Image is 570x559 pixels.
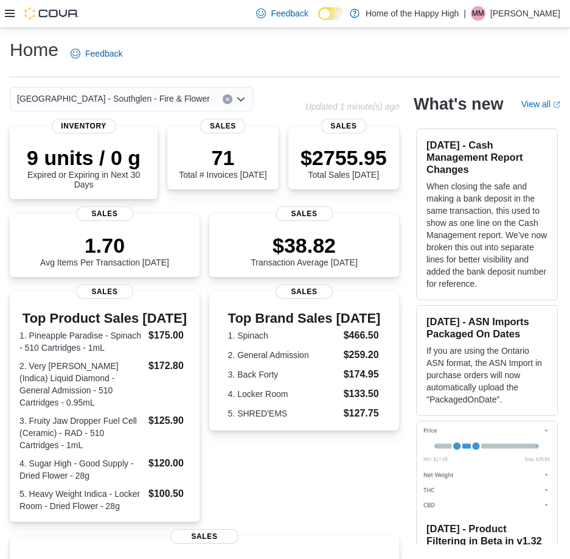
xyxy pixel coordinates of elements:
[179,146,266,180] div: Total # Invoices [DATE]
[148,328,190,343] dd: $175.00
[19,146,148,189] div: Expired or Expiring in Next 30 Days
[426,139,547,175] h3: [DATE] - Cash Management Report Changes
[426,522,547,547] h3: [DATE] - Product Filtering in Beta in v1.32
[19,329,144,354] dt: 1. Pineapple Paradise - Spinach - 510 Cartridges - 1mL
[344,348,381,362] dd: $259.20
[170,529,238,544] span: Sales
[321,119,366,133] span: Sales
[301,146,387,180] div: Total Sales [DATE]
[200,119,246,133] span: Sales
[148,456,190,471] dd: $120.00
[301,146,387,170] p: $2755.95
[276,284,333,299] span: Sales
[553,101,560,108] svg: External link
[228,388,339,400] dt: 4. Locker Room
[85,47,122,60] span: Feedback
[426,345,547,406] p: If you are using the Ontario ASN format, the ASN Import in purchase orders will now automatically...
[344,406,381,421] dd: $127.75
[228,407,339,420] dt: 5. SHRED'EMS
[305,102,399,111] p: Updated 1 minute(s) ago
[366,6,459,21] p: Home of the Happy High
[228,368,339,381] dt: 3. Back Forty
[24,7,79,19] img: Cova
[19,311,190,326] h3: Top Product Sales [DATE]
[344,367,381,382] dd: $174.95
[276,206,333,221] span: Sales
[179,146,266,170] p: 71
[490,6,560,21] p: [PERSON_NAME]
[464,6,466,21] p: |
[76,206,133,221] span: Sales
[251,233,358,267] div: Transaction Average [DATE]
[344,387,381,401] dd: $133.50
[426,315,547,340] h3: [DATE] - ASN Imports Packaged On Dates
[40,233,169,267] div: Avg Items Per Transaction [DATE]
[228,349,339,361] dt: 2. General Admission
[472,6,484,21] span: MM
[40,233,169,258] p: 1.70
[228,329,339,342] dt: 1. Spinach
[236,94,246,104] button: Open list of options
[318,7,344,20] input: Dark Mode
[76,284,133,299] span: Sales
[148,413,190,428] dd: $125.90
[10,38,58,62] h1: Home
[426,180,547,290] p: When closing the safe and making a bank deposit in the same transaction, this used to show as one...
[223,94,232,104] button: Clear input
[51,119,116,133] span: Inventory
[228,311,381,326] h3: Top Brand Sales [DATE]
[19,146,148,170] p: 9 units / 0 g
[521,99,560,109] a: View allExternal link
[414,94,503,114] h2: What's new
[471,6,485,21] div: Matthew Masnyk
[19,488,144,512] dt: 5. Heavy Weight Indica - Locker Room - Dried Flower - 28g
[19,415,144,451] dt: 3. Fruity Jaw Dropper Fuel Cell (Ceramic) - RAD - 510 Cartridges - 1mL
[271,7,308,19] span: Feedback
[19,457,144,482] dt: 4. Sugar High - Good Supply - Dried Flower - 28g
[17,91,210,106] span: [GEOGRAPHIC_DATA] - Southglen - Fire & Flower
[318,20,319,21] span: Dark Mode
[251,233,358,258] p: $38.82
[148,487,190,501] dd: $100.50
[148,359,190,373] dd: $172.80
[66,41,127,66] a: Feedback
[251,1,313,26] a: Feedback
[19,360,144,409] dt: 2. Very [PERSON_NAME] (Indica) Liquid Diamond - General Admission - 510 Cartridges - 0.95mL
[344,328,381,343] dd: $466.50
